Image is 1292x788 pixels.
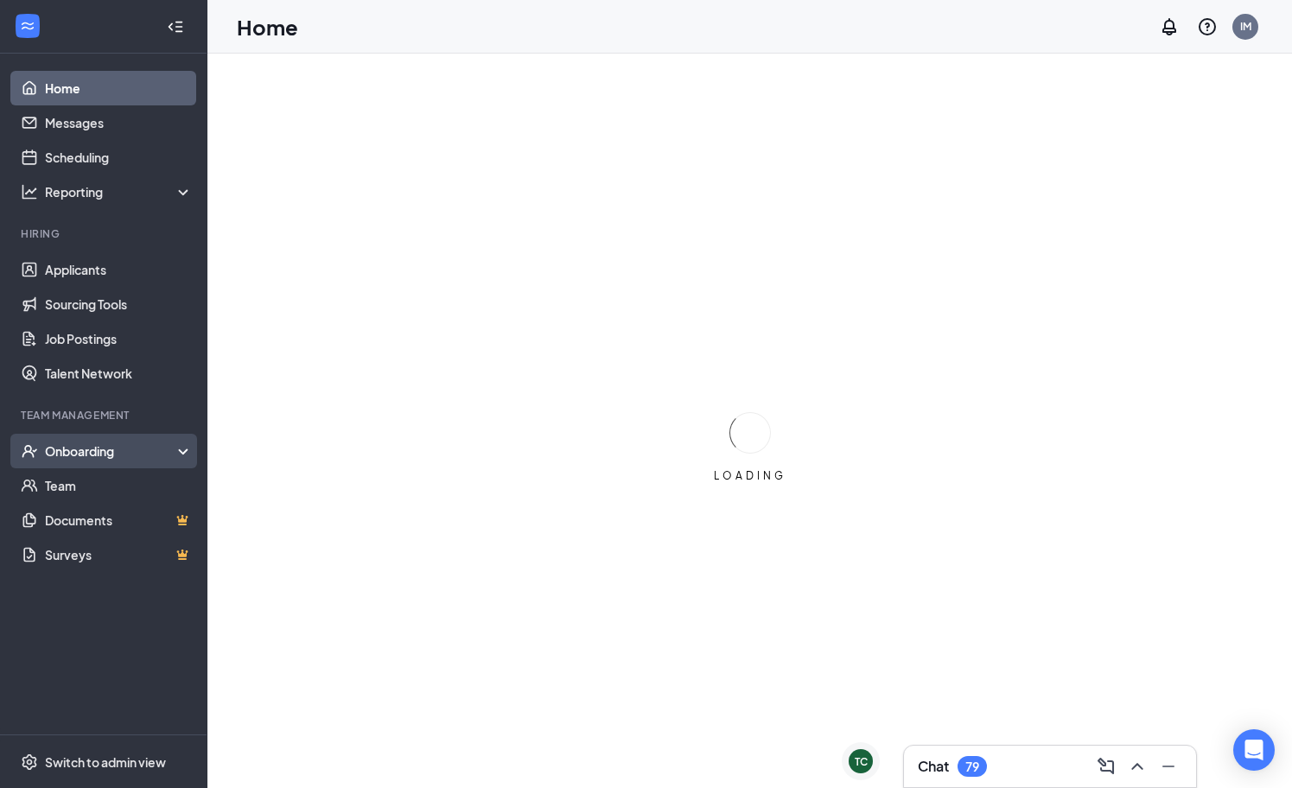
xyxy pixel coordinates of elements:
button: Minimize [1155,753,1182,780]
button: ComposeMessage [1092,753,1120,780]
a: Team [45,468,193,503]
div: LOADING [707,468,793,483]
a: SurveysCrown [45,537,193,572]
div: Onboarding [45,442,178,460]
svg: WorkstreamLogo [19,17,36,35]
svg: ComposeMessage [1096,756,1117,777]
button: ChevronUp [1123,753,1151,780]
div: IM [1240,19,1251,34]
a: Messages [45,105,193,140]
div: Open Intercom Messenger [1233,729,1275,771]
svg: Minimize [1158,756,1179,777]
a: Home [45,71,193,105]
a: Applicants [45,252,193,287]
h1: Home [237,12,298,41]
div: Reporting [45,183,194,200]
svg: Notifications [1159,16,1180,37]
div: TC [855,754,868,769]
svg: ChevronUp [1127,756,1148,777]
a: DocumentsCrown [45,503,193,537]
svg: Settings [21,753,38,771]
a: Sourcing Tools [45,287,193,321]
div: Switch to admin view [45,753,166,771]
div: Team Management [21,408,189,423]
a: Talent Network [45,356,193,391]
a: Job Postings [45,321,193,356]
h3: Chat [918,757,949,776]
a: Scheduling [45,140,193,175]
svg: QuestionInfo [1197,16,1218,37]
div: 79 [965,759,979,774]
svg: UserCheck [21,442,38,460]
svg: Collapse [167,18,184,35]
div: Hiring [21,226,189,241]
svg: Analysis [21,183,38,200]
